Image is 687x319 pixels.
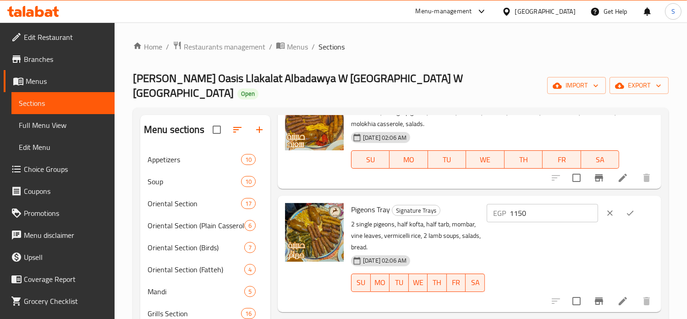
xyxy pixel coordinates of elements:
[245,265,255,274] span: 4
[166,41,169,52] li: /
[359,256,410,265] span: [DATE] 02:06 AM
[140,236,270,258] div: Oriental Section (Birds)7
[4,26,115,48] a: Edit Restaurant
[148,286,244,297] div: Mandi
[140,170,270,192] div: Soup10
[173,41,265,53] a: Restaurants management
[543,150,581,169] button: FR
[245,221,255,230] span: 6
[148,220,244,231] div: Oriental Section (Plain Casseroles)
[4,268,115,290] a: Coverage Report
[671,6,675,16] span: S
[585,153,616,166] span: SA
[617,296,628,307] a: Edit menu item
[351,219,485,253] p: 2 single pigeons, half kofta, half tarb, mombar, vine leaves, vermicelli rice, 2 lamb soups, sala...
[351,107,619,130] p: Half a duck, 2 single pigeons, half kofta, half tarb, mombar, vine leaves, vermicelli rice, basma...
[242,309,255,318] span: 16
[148,308,241,319] span: Grills Section
[237,90,258,98] span: Open
[416,6,472,17] div: Menu-management
[26,76,107,87] span: Menus
[432,153,462,166] span: TU
[245,287,255,296] span: 5
[636,167,658,189] button: delete
[469,276,481,289] span: SA
[355,153,386,166] span: SU
[148,176,241,187] span: Soup
[148,154,241,165] span: Appetizers
[620,203,640,223] button: ok
[351,274,370,292] button: SU
[24,296,107,307] span: Grocery Checklist
[226,119,248,141] span: Sort sections
[355,276,367,289] span: SU
[276,41,308,53] a: Menus
[351,150,390,169] button: SU
[244,286,256,297] div: items
[241,198,256,209] div: items
[242,155,255,164] span: 10
[466,274,485,292] button: SA
[466,150,504,169] button: WE
[242,199,255,208] span: 17
[140,258,270,280] div: Oriental Section (Fatteh)4
[19,120,107,131] span: Full Menu View
[617,80,661,91] span: export
[588,167,610,189] button: Branch-specific-item
[11,136,115,158] a: Edit Menu
[237,88,258,99] div: Open
[359,133,410,142] span: [DATE] 02:06 AM
[241,154,256,165] div: items
[241,176,256,187] div: items
[24,164,107,175] span: Choice Groups
[244,220,256,231] div: items
[245,243,255,252] span: 7
[431,276,443,289] span: TH
[184,41,265,52] span: Restaurants management
[248,119,270,141] button: Add section
[19,98,107,109] span: Sections
[412,276,424,289] span: WE
[4,180,115,202] a: Coupons
[392,205,440,216] div: Signature Trays
[241,308,256,319] div: items
[269,41,272,52] li: /
[470,153,500,166] span: WE
[148,242,244,253] div: Oriental Section (Birds)
[24,186,107,197] span: Coupons
[567,291,586,311] span: Select to update
[244,264,256,275] div: items
[390,150,428,169] button: MO
[567,168,586,187] span: Select to update
[140,280,270,302] div: Mandi5
[19,142,107,153] span: Edit Menu
[600,203,620,223] button: clear
[393,153,424,166] span: MO
[207,120,226,139] span: Select all sections
[510,204,598,222] input: Please enter price
[588,290,610,312] button: Branch-specific-item
[547,77,606,94] button: import
[617,172,628,183] a: Edit menu item
[285,92,344,150] img: Saied Tray
[451,276,462,289] span: FR
[409,274,428,292] button: WE
[11,114,115,136] a: Full Menu View
[319,41,345,52] span: Sections
[636,290,658,312] button: delete
[285,203,344,262] img: Pigeons Tray
[428,274,447,292] button: TH
[390,274,409,292] button: TU
[148,264,244,275] div: Oriental Section (Fatteh)
[133,68,463,103] span: [PERSON_NAME] Oasis Llakalat Albadawya W [GEOGRAPHIC_DATA] W [GEOGRAPHIC_DATA]
[493,208,506,219] p: EGP
[505,150,543,169] button: TH
[4,246,115,268] a: Upsell
[140,148,270,170] div: Appetizers10
[555,80,599,91] span: import
[515,6,576,16] div: [GEOGRAPHIC_DATA]
[148,198,241,209] span: Oriental Section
